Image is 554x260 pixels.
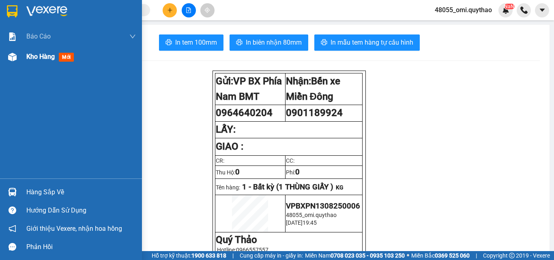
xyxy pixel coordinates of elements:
[321,39,327,47] span: printer
[502,6,509,14] img: icon-new-feature
[428,5,498,15] span: 48055_omi.quythao
[286,75,340,102] strong: Nhận:
[175,37,217,47] span: In tem 100mm
[216,124,236,135] strong: LẤY:
[232,251,234,260] span: |
[286,219,303,226] span: [DATE]
[6,43,19,52] span: CR :
[167,7,173,13] span: plus
[8,53,17,61] img: warehouse-icon
[216,75,282,102] span: VP BX Phía Nam BMT
[476,251,477,260] span: |
[285,165,363,178] td: Phí:
[7,57,126,77] div: Tên hàng: 1 THÙNG GIẤY ( : 1 )
[9,206,16,214] span: question-circle
[216,107,273,118] span: 0964640204
[435,252,470,259] strong: 0369 525 060
[509,253,515,258] span: copyright
[9,243,16,251] span: message
[286,212,337,218] span: 48055_omi.quythao
[6,43,65,52] div: 50.000
[152,251,226,260] span: Hỗ trợ kỹ thuật:
[539,6,546,14] span: caret-down
[331,252,405,259] strong: 0708 023 035 - 0935 103 250
[59,53,74,62] span: mới
[520,6,528,14] img: phone-icon
[215,165,286,178] td: Thu Hộ:
[7,5,17,17] img: logo-vxr
[236,39,243,47] span: printer
[236,247,268,253] span: 0966557557
[314,34,420,51] button: printerIn mẫu tem hàng tự cấu hình
[204,7,210,13] span: aim
[163,3,177,17] button: plus
[165,39,172,47] span: printer
[182,3,196,17] button: file-add
[411,251,470,260] span: Miền Bắc
[215,155,286,165] td: CR:
[26,31,51,41] span: Báo cáo
[26,53,55,60] span: Kho hàng
[235,168,240,176] span: 0
[69,26,126,38] div: 0901189924
[240,251,303,260] span: Cung cấp máy in - giấy in:
[200,3,215,17] button: aim
[535,3,549,17] button: caret-down
[7,7,64,26] div: VP BX Phía Nam BMT
[286,75,340,102] span: Bến xe Miền Đông
[295,168,300,176] span: 0
[286,107,343,118] span: 0901189924
[286,202,360,211] span: VPBXPN1308250006
[7,26,64,38] div: 0964640204
[407,254,409,257] span: ⚪️
[26,204,136,217] div: Hướng dẫn sử dụng
[216,75,282,102] strong: Gửi:
[305,251,405,260] span: Miền Nam
[159,34,223,51] button: printerIn tem 100mm
[26,223,122,234] span: Giới thiệu Vexere, nhận hoa hồng
[217,247,268,253] span: Hotline:
[303,219,317,226] span: 19:45
[285,155,363,165] td: CC:
[216,141,243,152] strong: GIAO :
[246,37,302,47] span: In biên nhận 80mm
[26,241,136,253] div: Phản hồi
[504,4,514,9] sup: NaN
[129,33,136,40] span: down
[8,32,17,41] img: solution-icon
[9,225,16,232] span: notification
[7,8,19,16] span: Gửi:
[69,8,89,16] span: Nhận:
[26,186,136,198] div: Hàng sắp về
[191,252,226,259] strong: 1900 633 818
[216,183,362,191] p: Tên hàng:
[336,184,344,191] span: KG
[186,7,191,13] span: file-add
[8,188,17,196] img: warehouse-icon
[69,7,126,26] div: Bến xe Miền Đông
[331,37,413,47] span: In mẫu tem hàng tự cấu hình
[216,234,257,245] strong: Quý Thảo
[242,183,333,191] span: 1 - Bất kỳ (1 THÙNG GIẤY )
[230,34,308,51] button: printerIn biên nhận 80mm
